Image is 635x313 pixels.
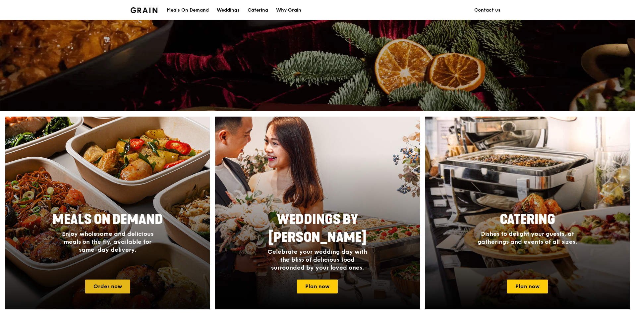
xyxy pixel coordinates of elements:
[52,212,163,228] span: Meals On Demand
[244,0,272,20] a: Catering
[297,280,338,293] a: Plan now
[217,0,240,20] div: Weddings
[215,117,420,309] img: weddings-card.4f3003b8.jpg
[248,0,268,20] div: Catering
[5,117,210,309] a: Meals On DemandEnjoy wholesome and delicious meals on the fly, available for same-day delivery.Or...
[215,117,420,309] a: Weddings by [PERSON_NAME]Celebrate your wedding day with the bliss of delicious food surrounded b...
[213,0,244,20] a: Weddings
[276,0,301,20] div: Why Grain
[85,280,130,293] a: Order now
[272,0,305,20] a: Why Grain
[268,212,367,245] span: Weddings by [PERSON_NAME]
[507,280,548,293] a: Plan now
[500,212,555,228] span: Catering
[478,230,577,245] span: Dishes to delight your guests, at gatherings and events of all sizes.
[131,7,157,13] img: Grain
[470,0,504,20] a: Contact us
[425,117,630,309] img: catering-card.e1cfaf3e.jpg
[167,0,209,20] div: Meals On Demand
[62,230,153,253] span: Enjoy wholesome and delicious meals on the fly, available for same-day delivery.
[425,117,630,309] a: CateringDishes to delight your guests, at gatherings and events of all sizes.Plan now
[267,248,367,271] span: Celebrate your wedding day with the bliss of delicious food surrounded by your loved ones.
